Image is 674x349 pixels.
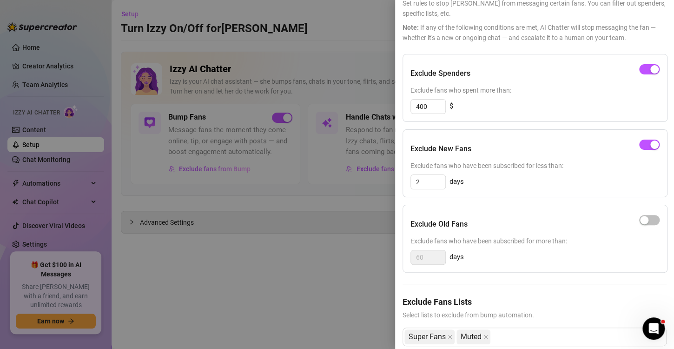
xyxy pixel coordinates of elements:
span: Note: [403,24,419,31]
span: Exclude fans who spent more than: [410,85,660,95]
span: close [448,335,452,339]
iframe: Intercom live chat [642,317,665,340]
span: close [483,335,488,339]
span: Select lists to exclude from bump automation. [403,310,667,320]
h5: Exclude Spenders [410,68,470,79]
span: Exclude fans who have been subscribed for less than: [410,161,660,171]
h5: Exclude Old Fans [410,219,468,230]
span: Muted [461,330,482,344]
span: If any of the following conditions are met, AI Chatter will stop messaging the fan — whether it's... [403,22,667,43]
span: Muted [456,329,490,344]
span: Super Fans [404,329,455,344]
span: days [449,252,464,263]
h5: Exclude New Fans [410,143,471,154]
h5: Exclude Fans Lists [403,295,667,308]
span: Super Fans [409,330,446,344]
span: Exclude fans who have been subscribed for more than: [410,236,660,246]
span: days [449,176,464,188]
span: $ [449,101,453,112]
